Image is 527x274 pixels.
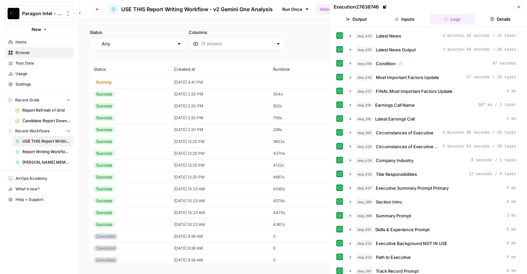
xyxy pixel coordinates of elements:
span: 4 ms [507,199,516,205]
span: [PERSON_NAME] MEMO WRITING WORKFLOW EDITING [DATE] DO NOT USE [22,159,70,165]
button: 5 ms [346,183,520,193]
span: step_442 [356,33,374,39]
button: What's new? [5,184,73,194]
span: 12 seconds / 4 tasks [469,171,516,177]
a: Home [5,37,73,47]
span: 5 ms [507,116,516,122]
td: [DATE] 12:25 PM [170,148,269,159]
span: 37 seconds / 16 tasks [466,74,516,80]
td: [DATE] 10:23 AM [170,195,269,207]
div: Execution 27636746 [334,4,388,10]
span: Most Important Factors Update [376,74,439,81]
span: step_423 [356,254,373,260]
span: step_518 [356,116,373,122]
button: 3 minutes 40 seconds / 16 tasks [346,127,520,138]
span: Title Responsibilities [376,171,417,178]
button: 4 ms [346,86,520,96]
div: Success [94,210,115,216]
a: Your Data [5,58,73,68]
div: Success [94,186,115,192]
div: Success [94,127,115,133]
td: [DATE] 2:20 PM [170,124,269,136]
span: Recent Workflows [15,128,49,134]
td: 0 [269,254,331,266]
button: 587 ms / 1 tasks [346,100,520,110]
td: 304s [269,88,331,100]
div: Success [94,162,115,168]
span: Help + Support [15,197,70,203]
span: Paragon Intel - Bill / Ty / [PERSON_NAME] R&D [22,10,62,17]
button: 8 seconds / 1 tasks [346,155,520,166]
button: Recent Grids [5,95,73,105]
td: [DATE] 2:20 PM [170,100,269,112]
td: [DATE] 10:23 AM [170,207,269,219]
td: 4370s [269,148,331,159]
button: Details [478,14,523,24]
div: What's new? [6,184,73,194]
span: 8 seconds / 1 tasks [471,157,516,163]
span: step_422 [356,240,373,247]
span: Report Writing Workflow - Gemini 2.5 2025 08 13 DO NOT USE [22,149,70,155]
img: Paragon Intel - Bill / Ty / Colby R&D Logo [8,8,19,19]
button: 5 ms [346,114,520,124]
td: [DATE] 9:38 AM [170,242,269,254]
span: Home [15,39,70,45]
button: 12 seconds / 4 tasks [346,169,520,179]
span: step_425 [356,143,373,150]
span: step_401 [356,226,373,233]
a: [PERSON_NAME] MEMO WRITING WORKFLOW EDITING [DATE] DO NOT USE [12,157,73,168]
td: 4667s [269,171,331,183]
span: Section Intro [376,199,402,205]
span: Executive Summary Prompt Primary [376,185,449,191]
span: Path to Executive [376,254,411,260]
button: 5 ms [346,224,520,235]
a: Browse [5,47,73,58]
td: 0 [269,231,331,242]
input: (5 shown) [201,41,273,47]
span: Latest News Output [376,46,416,53]
span: step_437 [356,88,373,95]
span: Settings [15,81,70,87]
span: Circumstances of Executive CLEAN [376,143,440,150]
span: Usage [15,71,70,77]
a: Settings [5,79,73,90]
div: Success [94,174,115,180]
a: Candidate Report Download Sheet [12,116,73,126]
div: Success [94,103,115,109]
td: 0 [269,242,331,254]
span: Skills & Experience Prompt [375,226,430,233]
div: Cancelled [94,233,118,239]
td: 4576s [269,195,331,207]
td: [DATE] 2:20 PM [170,112,269,124]
span: Company Industry [376,157,413,164]
button: Help + Support [5,194,73,205]
span: USE THIS Report Writing Workflow - v2 Gemini One Analysis [22,138,70,144]
div: Cancelled [94,257,118,263]
th: Status [90,62,170,76]
td: [DATE] 10:23 AM [170,219,269,231]
span: step_435 [356,74,373,81]
span: Circumstances of Executive [376,129,433,136]
span: step_505 [356,129,373,136]
span: Earnings Call Name [375,102,415,108]
span: New [32,26,41,33]
button: 3 minutes 49 seconds / 26 tasks [346,44,520,55]
span: step_427 [356,185,373,191]
button: 3 minutes 28 seconds / 15 tasks [346,31,520,41]
span: step_519 [356,102,373,108]
span: Browse [15,50,70,56]
td: [DATE] 12:25 PM [170,136,269,148]
span: 3 minutes 49 seconds / 26 tasks [443,47,516,53]
div: Success [94,115,115,121]
span: 6 ms [507,268,516,274]
span: step_455 [356,46,373,53]
a: History [316,4,339,14]
div: Success [94,222,115,228]
td: 4122s [269,159,331,171]
span: (41 records) [90,50,516,62]
span: Executive Background NOT IN USE [376,240,447,247]
div: Cancelled [94,245,118,251]
td: 269s [269,124,331,136]
button: New [5,24,73,34]
span: 5 ms [507,227,516,233]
